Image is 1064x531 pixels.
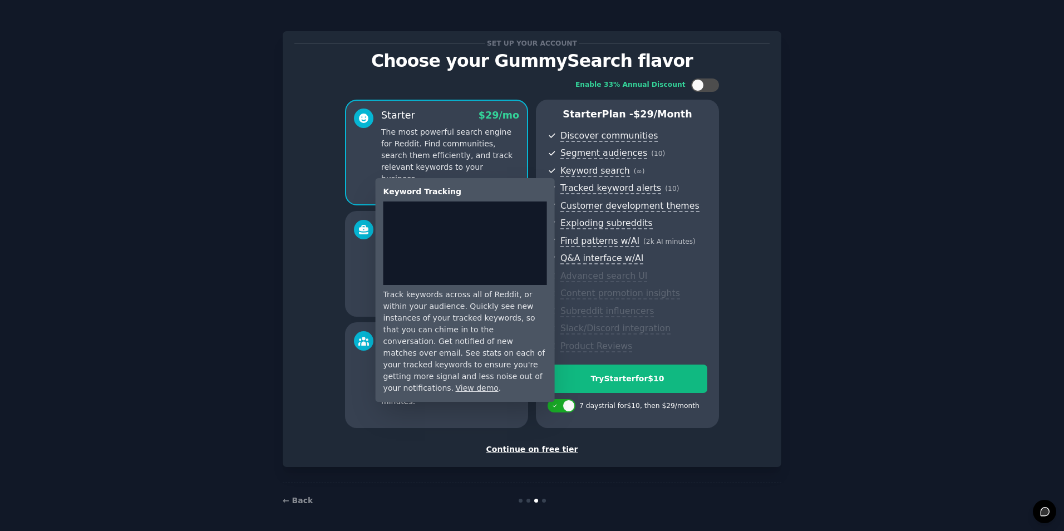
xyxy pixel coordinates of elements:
[548,373,707,385] div: Try Starter for $10
[383,201,547,285] iframe: YouTube video player
[579,401,700,411] div: 7 days trial for $10 , then $ 29 /month
[560,271,647,282] span: Advanced search UI
[548,107,707,121] p: Starter Plan -
[560,183,661,194] span: Tracked keyword alerts
[485,37,579,49] span: Set up your account
[381,109,415,122] div: Starter
[575,80,686,90] div: Enable 33% Annual Discount
[456,383,499,392] a: View demo
[560,253,643,264] span: Q&A interface w/AI
[560,147,647,159] span: Segment audiences
[548,365,707,393] button: TryStarterfor$10
[560,218,652,229] span: Exploding subreddits
[560,306,654,317] span: Subreddit influencers
[643,238,696,245] span: ( 2k AI minutes )
[383,289,547,394] div: Track keywords across all of Reddit, or within your audience. Quickly see new instances of your t...
[560,341,632,352] span: Product Reviews
[633,109,692,120] span: $ 29 /month
[560,288,680,299] span: Content promotion insights
[560,130,658,142] span: Discover communities
[651,150,665,158] span: ( 10 )
[560,200,700,212] span: Customer development themes
[560,165,630,177] span: Keyword search
[560,323,671,335] span: Slack/Discord integration
[381,126,519,185] p: The most powerful search engine for Reddit. Find communities, search them efficiently, and track ...
[283,496,313,505] a: ← Back
[294,444,770,455] div: Continue on free tier
[294,51,770,71] p: Choose your GummySearch flavor
[479,110,519,121] span: $ 29 /mo
[665,185,679,193] span: ( 10 )
[560,235,639,247] span: Find patterns w/AI
[634,168,645,175] span: ( ∞ )
[383,186,547,198] div: Keyword Tracking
